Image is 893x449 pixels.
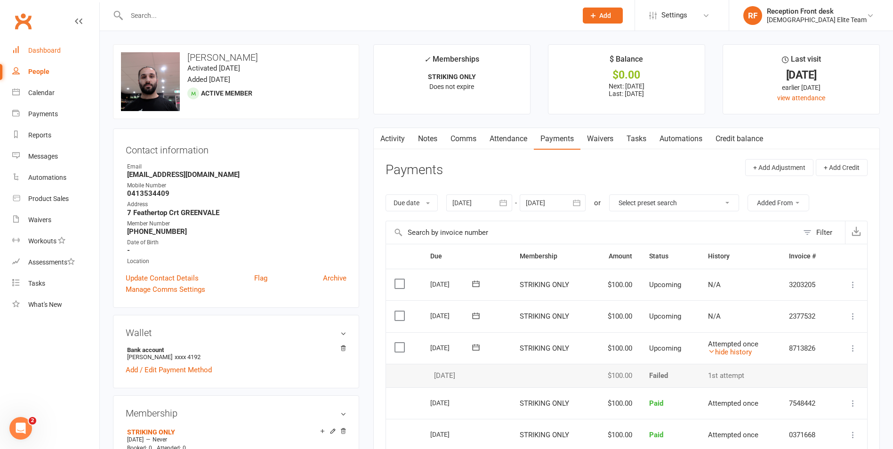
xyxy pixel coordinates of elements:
[28,89,55,96] div: Calendar
[125,436,346,443] div: —
[653,128,709,150] a: Automations
[12,40,99,61] a: Dashboard
[121,52,180,111] img: image1715156057.png
[591,332,641,364] td: $100.00
[534,128,580,150] a: Payments
[29,417,36,425] span: 2
[12,273,99,294] a: Tasks
[700,244,780,268] th: History
[557,82,696,97] p: Next: [DATE] Last: [DATE]
[430,277,474,291] div: [DATE]
[127,227,346,236] strong: [PHONE_NUMBER]
[700,364,780,387] td: 1st attempt
[121,52,351,63] h3: [PERSON_NAME]
[745,159,813,176] button: + Add Adjustment
[374,128,411,150] a: Activity
[127,346,342,353] strong: Bank account
[649,281,681,289] span: Upcoming
[708,431,758,439] span: Attempted once
[386,194,438,211] button: Due date
[126,284,205,295] a: Manage Comms Settings
[780,300,833,332] td: 2377532
[12,125,99,146] a: Reports
[12,61,99,82] a: People
[780,332,833,364] td: 8713826
[649,312,681,321] span: Upcoming
[126,345,346,362] li: [PERSON_NAME]
[748,194,809,211] button: Added From
[620,128,653,150] a: Tasks
[591,244,641,268] th: Amount
[444,128,483,150] a: Comms
[782,53,821,70] div: Last visit
[641,364,700,387] td: Failed
[187,64,240,72] time: Activated [DATE]
[424,55,430,64] i: ✓
[661,5,687,26] span: Settings
[591,269,641,301] td: $100.00
[411,128,444,150] a: Notes
[430,340,474,355] div: [DATE]
[386,163,443,177] h3: Payments
[594,197,601,208] div: or
[127,162,346,171] div: Email
[28,195,69,202] div: Product Sales
[254,273,267,284] a: Flag
[28,152,58,160] div: Messages
[127,189,346,198] strong: 0413534409
[428,73,476,80] strong: STRIKING ONLY
[780,269,833,301] td: 3203205
[127,181,346,190] div: Mobile Number
[430,427,474,441] div: [DATE]
[127,200,346,209] div: Address
[28,237,56,245] div: Workouts
[12,104,99,125] a: Payments
[708,281,721,289] span: N/A
[422,244,511,268] th: Due
[127,246,346,255] strong: -
[127,170,346,179] strong: [EMAIL_ADDRESS][DOMAIN_NAME]
[767,16,867,24] div: [DEMOGRAPHIC_DATA] Elite Team
[187,75,230,84] time: Added [DATE]
[511,244,591,268] th: Membership
[430,395,474,410] div: [DATE]
[127,436,144,443] span: [DATE]
[126,328,346,338] h3: Wallet
[777,94,825,102] a: view attendance
[591,387,641,419] td: $100.00
[520,281,569,289] span: STRIKING ONLY
[816,227,832,238] div: Filter
[12,82,99,104] a: Calendar
[649,399,663,408] span: Paid
[520,344,569,353] span: STRIKING ONLY
[11,9,35,33] a: Clubworx
[743,6,762,25] div: RF
[520,399,569,408] span: STRIKING ONLY
[126,408,346,418] h3: Membership
[28,174,66,181] div: Automations
[28,131,51,139] div: Reports
[12,294,99,315] a: What's New
[12,252,99,273] a: Assessments
[28,258,75,266] div: Assessments
[12,209,99,231] a: Waivers
[591,364,641,387] td: $100.00
[124,9,571,22] input: Search...
[28,301,62,308] div: What's New
[201,89,252,97] span: Active member
[708,348,752,356] a: hide history
[708,340,758,348] span: Attempted once
[520,431,569,439] span: STRIKING ONLY
[580,128,620,150] a: Waivers
[127,238,346,247] div: Date of Birth
[323,273,346,284] a: Archive
[708,312,721,321] span: N/A
[127,219,346,228] div: Member Number
[12,167,99,188] a: Automations
[28,280,45,287] div: Tasks
[708,399,758,408] span: Attempted once
[816,159,868,176] button: + Add Credit
[127,208,346,217] strong: 7 Feathertop Crt GREENVALE
[430,372,503,380] div: [DATE]
[780,244,833,268] th: Invoice #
